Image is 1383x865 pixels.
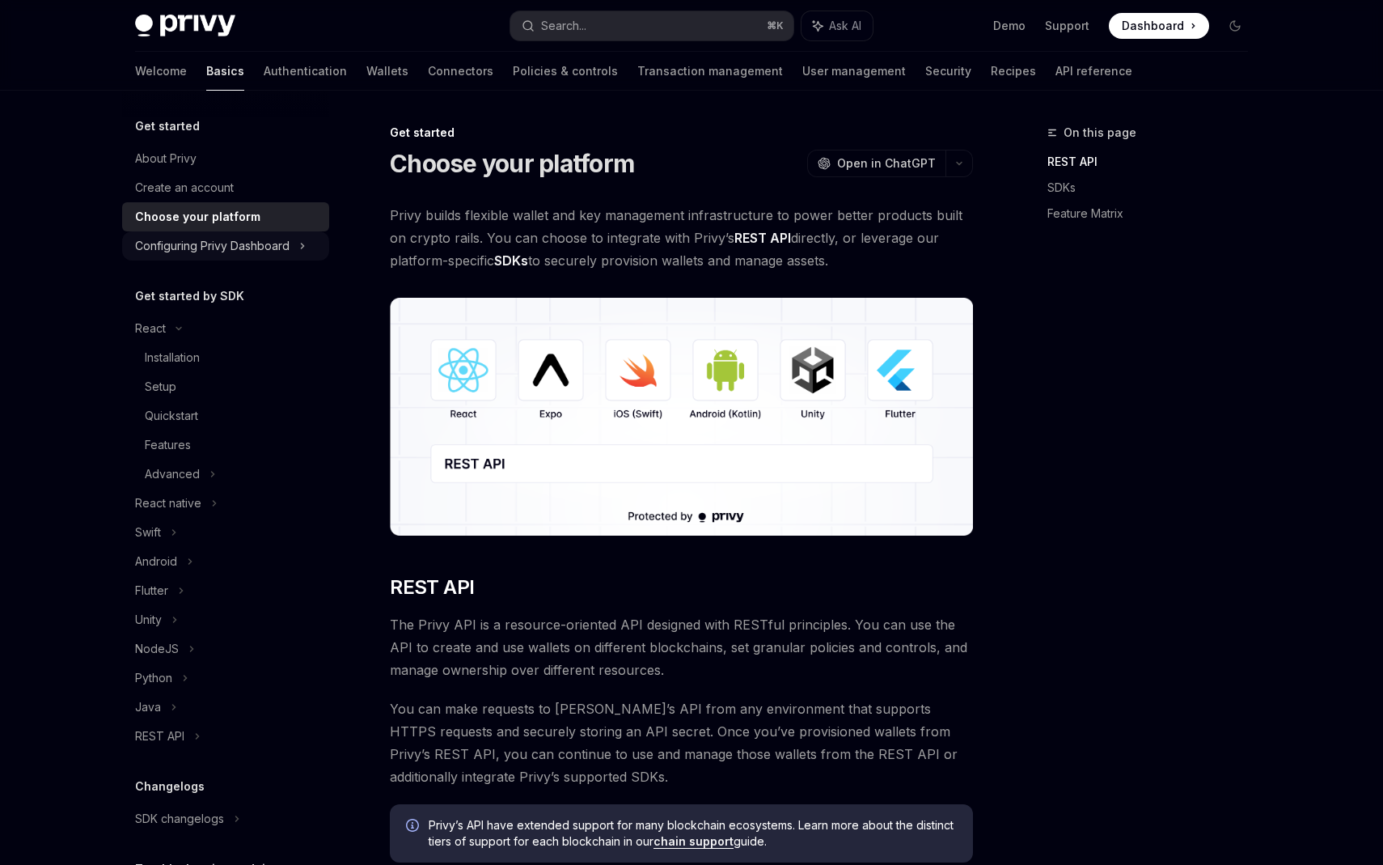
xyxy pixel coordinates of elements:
div: React native [135,494,201,513]
div: Java [135,698,161,717]
div: React [135,319,166,338]
button: Ask AI [801,11,873,40]
span: Ask AI [829,18,861,34]
h5: Get started [135,117,200,136]
svg: Info [406,819,422,835]
span: The Privy API is a resource-oriented API designed with RESTful principles. You can use the API to... [390,613,973,681]
span: Privy builds flexible wallet and key management infrastructure to power better products built on ... [390,204,973,272]
div: Python [135,668,172,688]
div: Installation [145,348,200,367]
div: Quickstart [145,406,198,426]
a: Recipes [991,52,1036,91]
a: REST API [1047,149,1261,175]
span: REST API [390,575,474,600]
div: Unity [135,610,162,630]
div: Advanced [145,464,200,484]
button: Open in ChatGPT [807,150,945,177]
div: Configuring Privy Dashboard [135,236,290,256]
div: REST API [135,727,184,746]
a: chain support [653,834,734,849]
img: dark logo [135,15,235,37]
a: Welcome [135,52,187,91]
h1: Choose your platform [390,149,634,178]
a: Security [925,52,971,91]
span: On this page [1064,123,1136,142]
span: ⌘ K [767,19,784,32]
a: SDKs [1047,175,1261,201]
a: Features [122,430,329,460]
a: Quickstart [122,401,329,430]
a: API reference [1055,52,1132,91]
a: Choose your platform [122,202,329,231]
a: User management [802,52,906,91]
a: Support [1045,18,1089,34]
span: Dashboard [1122,18,1184,34]
div: Create an account [135,178,234,197]
a: Create an account [122,173,329,202]
a: About Privy [122,144,329,173]
div: Choose your platform [135,207,260,227]
span: Privy’s API have extended support for many blockchain ecosystems. Learn more about the distinct t... [429,817,957,850]
span: You can make requests to [PERSON_NAME]’s API from any environment that supports HTTPS requests an... [390,698,973,788]
h5: Changelogs [135,777,205,796]
img: images/Platform2.png [390,298,973,536]
div: Android [135,552,177,571]
a: Demo [993,18,1026,34]
a: Feature Matrix [1047,201,1261,227]
div: SDK changelogs [135,809,224,829]
a: Connectors [428,52,493,91]
div: Setup [145,377,176,396]
a: Basics [206,52,244,91]
h5: Get started by SDK [135,286,244,306]
a: Dashboard [1109,13,1209,39]
span: Open in ChatGPT [837,155,936,172]
button: Search...⌘K [510,11,793,40]
a: Transaction management [637,52,783,91]
strong: REST API [734,230,791,246]
button: Toggle dark mode [1222,13,1248,39]
strong: SDKs [494,252,528,269]
div: NodeJS [135,639,179,659]
div: About Privy [135,149,197,168]
a: Wallets [366,52,408,91]
div: Flutter [135,581,168,600]
a: Policies & controls [513,52,618,91]
a: Authentication [264,52,347,91]
div: Search... [541,16,586,36]
div: Swift [135,523,161,542]
div: Get started [390,125,973,141]
a: Setup [122,372,329,401]
div: Features [145,435,191,455]
a: Installation [122,343,329,372]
